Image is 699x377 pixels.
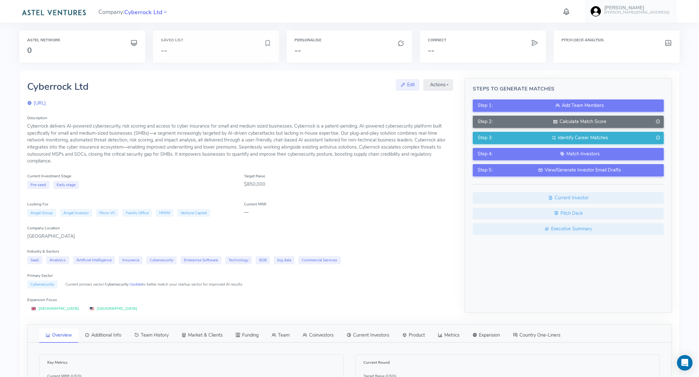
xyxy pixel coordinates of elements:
h5: Steps to Generate Matches [473,86,664,92]
span: Enterprise Software [181,256,221,264]
h6: Key Metrics [47,361,336,365]
h6: Saved List [161,38,271,42]
a: Cyberrock Ltd [124,8,162,16]
h6: Current Round [363,361,652,365]
h2: Cyberrock Ltd [27,81,89,92]
span: 0 [27,45,32,56]
a: Funding [229,329,265,342]
a: [URL] [27,100,46,106]
span: Artificial Intelligence [73,256,115,264]
a: Edit [396,79,419,91]
div: Cyberrock delivers AI-powered cybersecurity, risk scoring and access to cyber insurance for small... [27,123,453,165]
span: Step 3: [478,134,493,141]
i: Generate only when Match Score is completed [656,134,660,141]
div: [GEOGRAPHIC_DATA] [27,233,453,240]
h6: Pitch Deck Analysis [561,38,672,42]
span: [GEOGRAPHIC_DATA] [85,305,140,313]
div: — [244,209,453,216]
label: Looking For [27,201,48,207]
a: Current Investors [340,329,396,342]
span: Cybersecurity [105,282,128,287]
span: [GEOGRAPHIC_DATA] [27,305,82,313]
span: Insurance [119,256,142,264]
button: Step 3:Identify Career Matches [473,132,664,144]
span: -- [161,45,167,56]
span: Company: [98,6,168,17]
a: Pitch Deck [473,208,664,219]
span: SaaS [27,256,42,264]
h5: [PERSON_NAME] [604,5,670,11]
label: Industry & Sectors [27,248,59,254]
span: big data [274,256,294,264]
a: Current Investor [473,192,664,204]
span: Commercial Services [298,256,341,264]
button: Step 5:View/Generate Investor Email Drafts [473,164,664,176]
span: Family Office [122,209,152,217]
span: B2B [256,256,270,264]
label: Description [27,115,47,121]
span: Early stage [53,181,79,189]
a: Country One-Liners [506,329,567,342]
span: Micro VC [96,209,119,217]
button: Step 2:Calculate Match Score [473,116,664,128]
a: Team [265,329,296,342]
label: Current MRR [244,201,266,207]
a: Additional Info [78,329,128,342]
span: Step 1: [478,102,493,109]
span: Cybersecurity [146,256,177,264]
img: user-image [591,6,601,16]
div: Calculate Match Score [500,118,659,125]
span: HNWI [156,209,173,217]
div: Match Investors [500,151,659,158]
div: View/Generate Investor Email Drafts [500,167,659,174]
small: Current primary sector: . to better match your startup sector for improved AI results. [65,281,243,287]
span: Venture Capital [177,209,210,217]
h6: Astel Network [27,38,138,42]
a: Expansion [466,329,506,342]
h3: -- [294,46,405,55]
label: Primary Sector [27,273,53,278]
span: Cyberrock Ltd [124,8,162,17]
button: Step 4:Match Investors [473,148,664,160]
a: Team History [128,329,175,342]
a: Update [129,282,142,287]
a: Metrics [431,329,466,342]
div: $850,000 [244,181,453,188]
label: Expansion Focus [27,297,57,303]
h6: Connect [428,38,538,42]
h3: -- [428,46,538,55]
h6: [PERSON_NAME][EMAIL_ADDRESS] [604,10,670,15]
a: Market & Clients [175,329,229,342]
span: Step 5: [478,167,493,174]
span: Angel Group [27,209,56,217]
span: Step 2: [478,118,493,125]
div: Open Intercom Messenger [677,355,693,371]
label: Current Investment Stage [27,173,71,179]
button: Actions [423,79,453,91]
div: Add Team Members [500,102,659,109]
span: Identify Career Matches [558,134,608,141]
i: Generate only when Team is added. [656,118,660,125]
a: Coinvestors [296,329,340,342]
span: Angel Investor [60,209,92,217]
span: Pre-seed [27,181,50,189]
button: Step 1:Add Team Members [473,99,664,112]
label: Company Location [27,225,60,231]
span: Analytics [46,256,69,264]
span: Technology [225,256,252,264]
span: Step 4: [478,151,493,158]
a: Overview [39,329,78,343]
a: Product [396,329,431,342]
label: Target Raise [244,173,265,179]
h6: Personalise [294,38,405,42]
span: Cybersecurity [27,280,58,288]
a: Executive Summary [473,223,664,235]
